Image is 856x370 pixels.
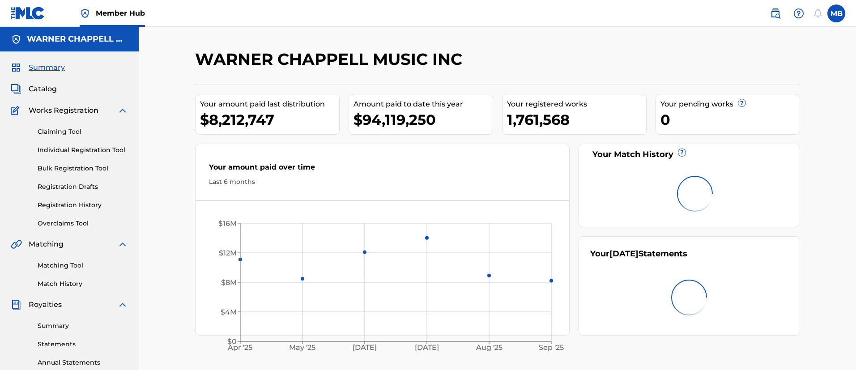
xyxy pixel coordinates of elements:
img: help [793,8,804,19]
tspan: $8M [221,278,237,287]
a: SummarySummary [11,62,65,73]
a: Annual Statements [38,358,128,367]
img: preloader [671,280,707,315]
img: Summary [11,62,21,73]
div: $94,119,250 [353,110,493,130]
a: Matching Tool [38,261,128,270]
div: 0 [660,110,800,130]
a: Bulk Registration Tool [38,164,128,173]
h2: WARNER CHAPPELL MUSIC INC [195,49,467,69]
a: Overclaims Tool [38,219,128,228]
span: [DATE] [609,249,639,259]
tspan: Aug '25 [476,344,503,352]
img: expand [117,105,128,116]
a: Individual Registration Tool [38,145,128,155]
img: Accounts [11,34,21,45]
span: Catalog [29,84,57,94]
iframe: Chat Widget [811,327,856,370]
h5: WARNER CHAPPELL MUSIC INC [27,34,128,44]
img: expand [117,299,128,310]
tspan: $4M [221,308,237,316]
span: Member Hub [96,8,145,18]
span: Summary [29,62,65,73]
div: $8,212,747 [200,110,339,130]
div: Amount paid to date this year [353,99,493,110]
tspan: Sep '25 [539,344,564,352]
img: Top Rightsholder [80,8,90,19]
div: User Menu [827,4,845,22]
div: Your Statements [590,248,687,260]
div: Last 6 months [209,177,556,187]
img: expand [117,239,128,250]
tspan: [DATE] [353,344,377,352]
span: ? [678,149,686,156]
img: Catalog [11,84,21,94]
a: CatalogCatalog [11,84,57,94]
a: Registration History [38,200,128,210]
a: Statements [38,340,128,349]
img: search [770,8,781,19]
tspan: May '25 [289,344,315,352]
a: Match History [38,279,128,289]
div: 1,761,568 [507,110,646,130]
img: Matching [11,239,22,250]
tspan: $16M [218,219,237,228]
div: Help [790,4,808,22]
span: Works Registration [29,105,98,116]
tspan: [DATE] [415,344,439,352]
tspan: $0 [227,337,237,346]
a: Public Search [767,4,784,22]
img: Royalties [11,299,21,310]
a: Registration Drafts [38,182,128,191]
div: Notifications [813,9,822,18]
tspan: Apr '25 [227,344,252,352]
tspan: $12M [219,249,237,257]
img: Works Registration [11,105,22,116]
div: Your registered works [507,99,646,110]
a: Claiming Tool [38,127,128,136]
span: Royalties [29,299,62,310]
span: Matching [29,239,64,250]
div: Your amount paid over time [209,162,556,177]
img: preloader [677,176,713,212]
div: Your amount paid last distribution [200,99,339,110]
span: ? [738,99,745,106]
a: Summary [38,321,128,331]
img: MLC Logo [11,7,45,20]
div: Your pending works [660,99,800,110]
div: Your Match History [590,149,788,161]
